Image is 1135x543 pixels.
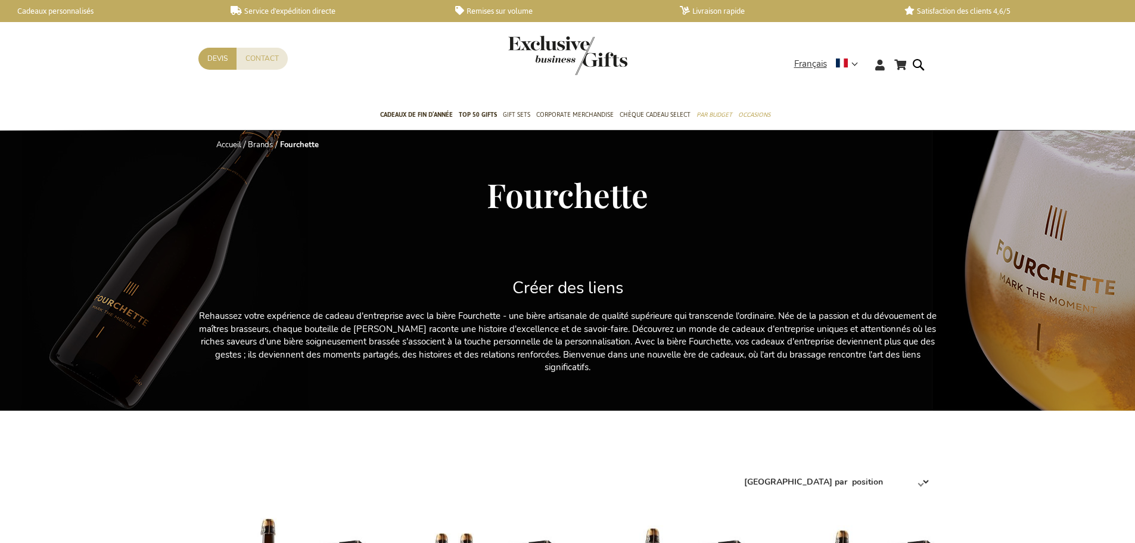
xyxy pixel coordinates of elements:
label: [GEOGRAPHIC_DATA] par [744,476,847,488]
strong: Fourchette [280,139,319,150]
div: Rehaussez votre expérience de cadeau d'entreprise avec la bière Fourchette - une bière artisanale... [198,263,937,406]
a: TOP 50 Gifts [459,101,497,131]
img: Exclusive Business gifts logo [508,36,627,75]
a: store logo [508,36,568,75]
span: TOP 50 Gifts [459,108,497,121]
span: Cadeaux de fin d’année [380,108,453,121]
a: Remises sur volume [455,6,661,16]
span: Chèque Cadeau Select [620,108,691,121]
a: Chèque Cadeau Select [620,101,691,131]
span: Français [794,57,827,71]
a: Contact [237,48,288,70]
a: Accueil [216,139,241,150]
a: Occasions [738,101,770,131]
span: Fourchette [487,172,648,216]
span: Occasions [738,108,770,121]
a: Brands [248,139,273,150]
span: Gift Sets [503,108,530,121]
a: Service d'expédition directe [231,6,436,16]
a: Devis [198,48,237,70]
a: Livraison rapide [680,6,885,16]
a: Gift Sets [503,101,530,131]
a: Cadeaux personnalisés [6,6,212,16]
a: Corporate Merchandise [536,101,614,131]
span: Corporate Merchandise [536,108,614,121]
a: Cadeaux de fin d’année [380,101,453,131]
a: Par budget [696,101,732,131]
a: Satisfaction des clients 4,6/5 [904,6,1110,16]
div: Français [794,57,866,71]
span: Par budget [696,108,732,121]
h2: Créer des liens [198,279,937,297]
